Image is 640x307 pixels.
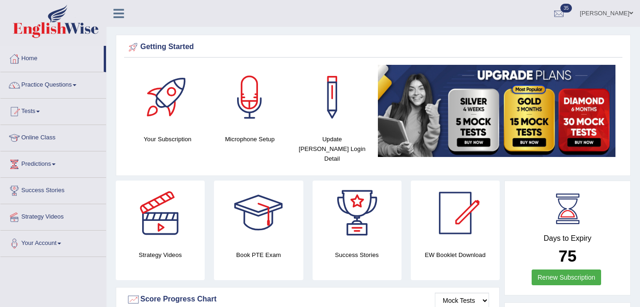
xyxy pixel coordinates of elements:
[313,250,402,260] h4: Success Stories
[0,178,106,201] a: Success Stories
[214,250,303,260] h4: Book PTE Exam
[0,204,106,227] a: Strategy Videos
[116,250,205,260] h4: Strategy Videos
[126,293,489,307] div: Score Progress Chart
[126,40,620,54] div: Getting Started
[0,125,106,148] a: Online Class
[532,269,602,285] a: Renew Subscription
[213,134,287,144] h4: Microphone Setup
[378,65,615,157] img: small5.jpg
[0,99,106,122] a: Tests
[0,46,104,69] a: Home
[131,134,204,144] h4: Your Subscription
[411,250,500,260] h4: EW Booklet Download
[515,234,620,243] h4: Days to Expiry
[0,151,106,175] a: Predictions
[295,134,369,163] h4: Update [PERSON_NAME] Login Detail
[0,231,106,254] a: Your Account
[558,247,577,265] b: 75
[0,72,106,95] a: Practice Questions
[560,4,572,13] span: 35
